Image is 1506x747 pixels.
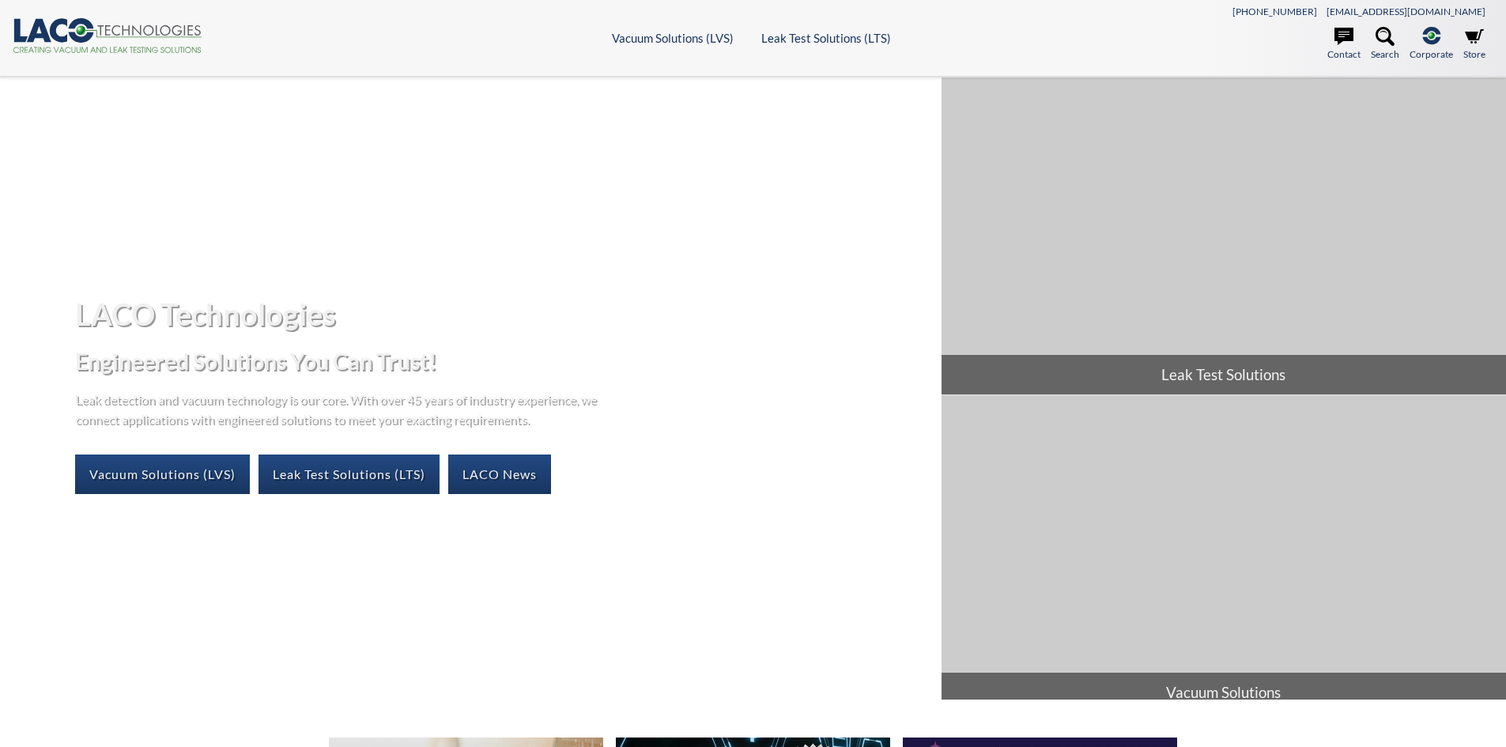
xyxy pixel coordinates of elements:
a: Search [1371,27,1399,62]
h1: LACO Technologies [75,295,928,334]
span: Corporate [1410,47,1453,62]
a: [PHONE_NUMBER] [1232,6,1317,17]
a: Leak Test Solutions (LTS) [761,31,891,45]
a: Contact [1327,27,1361,62]
h2: Engineered Solutions You Can Trust! [75,347,928,376]
a: Leak Test Solutions (LTS) [259,455,440,494]
a: LACO News [448,455,551,494]
span: Vacuum Solutions [942,673,1506,712]
a: Store [1463,27,1485,62]
a: Vacuum Solutions (LVS) [75,455,250,494]
a: Leak Test Solutions [942,77,1506,394]
p: Leak detection and vacuum technology is our core. With over 45 years of industry experience, we c... [75,389,605,429]
span: Leak Test Solutions [942,355,1506,394]
a: [EMAIL_ADDRESS][DOMAIN_NAME] [1327,6,1485,17]
a: Vacuum Solutions (LVS) [612,31,734,45]
a: Vacuum Solutions [942,395,1506,712]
